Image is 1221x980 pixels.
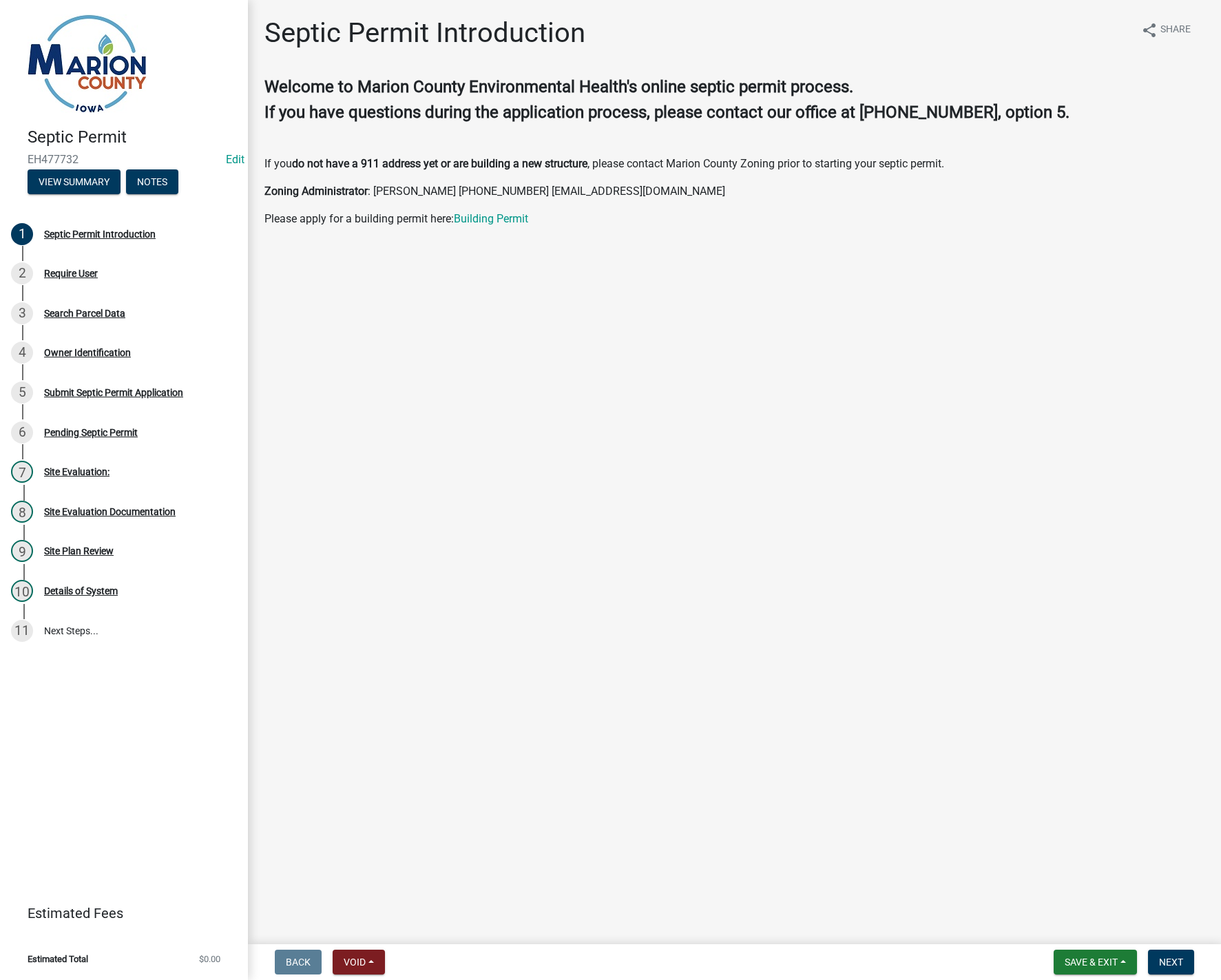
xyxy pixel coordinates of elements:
[344,957,366,968] span: Void
[44,467,109,477] div: Site Evaluation:
[264,77,853,96] strong: Welcome to Marion County Environmental Health's online septic permit process.
[11,620,33,642] div: 11
[1160,22,1191,39] span: Share
[44,269,98,278] div: Require User
[11,342,33,364] div: 4
[264,183,1204,200] p: : [PERSON_NAME] [PHONE_NUMBER] [EMAIL_ADDRESS][DOMAIN_NAME]
[226,153,244,166] wm-modal-confirm: Edit Application Number
[11,382,33,404] div: 5
[44,229,156,239] div: Septic Permit Introduction
[11,461,33,483] div: 7
[1130,17,1202,43] button: shareShare
[44,586,118,596] div: Details of System
[44,309,125,318] div: Search Parcel Data
[11,421,33,444] div: 6
[11,580,33,602] div: 10
[454,212,528,225] a: Building Permit
[126,177,178,188] wm-modal-confirm: Notes
[11,223,33,245] div: 1
[28,169,121,194] button: View Summary
[226,153,244,166] a: Edit
[11,540,33,562] div: 9
[264,17,585,50] h1: Septic Permit Introduction
[126,169,178,194] button: Notes
[44,348,131,357] div: Owner Identification
[1159,957,1183,968] span: Next
[264,185,368,198] strong: Zoning Administrator
[264,103,1069,122] strong: If you have questions during the application process, please contact our office at [PHONE_NUMBER]...
[275,950,322,974] button: Back
[44,546,114,556] div: Site Plan Review
[11,899,226,927] a: Estimated Fees
[44,428,138,437] div: Pending Septic Permit
[292,157,587,170] strong: do not have a 911 address yet or are building a new structure
[333,950,385,974] button: Void
[1141,22,1158,39] i: share
[28,127,237,147] h4: Septic Permit
[28,177,121,188] wm-modal-confirm: Summary
[28,153,220,166] span: EH477732
[1148,950,1194,974] button: Next
[264,156,1204,172] p: If you , please contact Marion County Zoning prior to starting your septic permit.
[199,955,220,963] span: $0.00
[28,14,147,113] img: Marion County, Iowa
[44,507,176,517] div: Site Evaluation Documentation
[28,955,88,963] span: Estimated Total
[11,501,33,523] div: 8
[44,388,183,397] div: Submit Septic Permit Application
[264,211,1204,227] p: Please apply for a building permit here:
[11,302,33,324] div: 3
[1054,950,1137,974] button: Save & Exit
[1065,957,1118,968] span: Save & Exit
[11,262,33,284] div: 2
[286,957,311,968] span: Back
